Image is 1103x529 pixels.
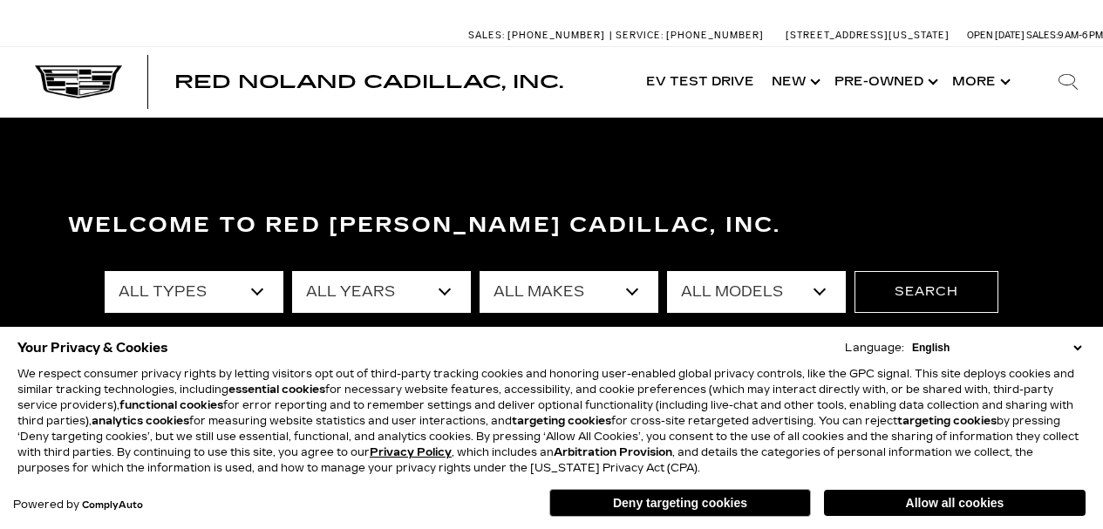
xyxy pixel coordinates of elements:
span: 9 AM-6 PM [1058,30,1103,41]
a: EV Test Drive [637,47,763,117]
p: We respect consumer privacy rights by letting visitors opt out of third-party tracking cookies an... [17,366,1086,476]
select: Language Select [908,340,1086,356]
a: ComplyAuto [82,500,143,511]
span: Sales: [1026,30,1058,41]
select: Filter by model [667,271,846,313]
a: New [763,47,826,117]
select: Filter by make [480,271,658,313]
button: Search [854,271,998,313]
strong: Arbitration Provision [554,446,672,458]
strong: targeting cookies [512,415,611,427]
select: Filter by year [292,271,471,313]
span: Your Privacy & Cookies [17,336,168,360]
div: Language: [845,342,904,353]
a: Privacy Policy [370,446,452,458]
button: Deny targeting cookies [549,489,811,517]
strong: analytics cookies [92,415,189,427]
a: Service: [PHONE_NUMBER] [609,31,768,40]
strong: targeting cookies [897,415,997,427]
span: Open [DATE] [967,30,1025,41]
span: Sales: [468,30,505,41]
select: Filter by type [105,271,283,313]
button: Allow all cookies [824,490,1086,516]
strong: functional cookies [119,399,223,411]
div: Powered by [13,499,143,511]
strong: essential cookies [228,383,325,396]
a: Sales: [PHONE_NUMBER] [468,31,609,40]
img: Cadillac Dark Logo with Cadillac White Text [35,65,122,98]
span: [PHONE_NUMBER] [507,30,605,41]
span: [PHONE_NUMBER] [666,30,764,41]
span: Red Noland Cadillac, Inc. [174,71,563,92]
button: More [943,47,1016,117]
h3: Welcome to Red [PERSON_NAME] Cadillac, Inc. [68,208,1036,243]
a: Pre-Owned [826,47,943,117]
a: Red Noland Cadillac, Inc. [174,73,563,91]
a: [STREET_ADDRESS][US_STATE] [786,30,950,41]
span: Service: [616,30,664,41]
